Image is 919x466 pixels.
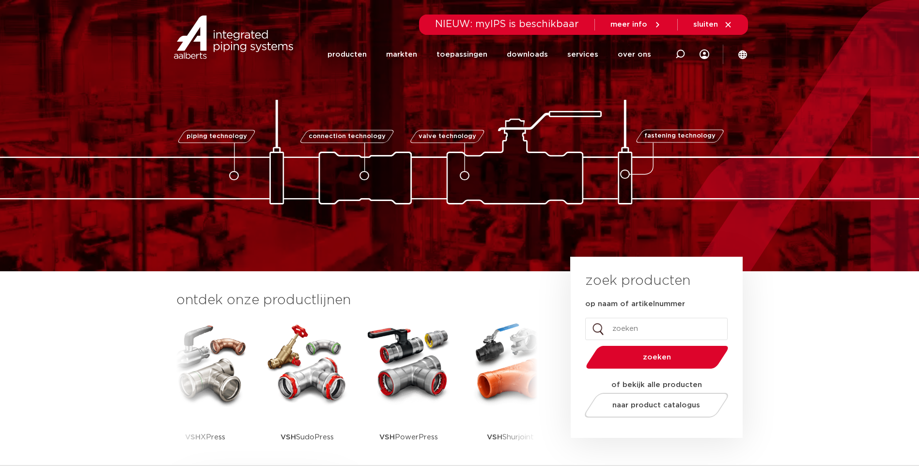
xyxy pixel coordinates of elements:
[585,271,690,291] h3: zoek producten
[585,299,685,309] label: op naam of artikelnummer
[610,20,662,29] a: meer info
[618,35,651,74] a: over ons
[700,35,709,74] div: my IPS
[611,381,702,388] strong: of bekijk alle producten
[567,35,598,74] a: services
[386,35,417,74] a: markten
[379,434,395,441] strong: VSH
[187,133,247,140] span: piping technology
[585,318,728,340] input: zoeken
[582,345,732,370] button: zoeken
[582,393,731,418] a: naar product catalogus
[693,21,718,28] span: sluiten
[185,434,201,441] strong: VSH
[176,291,538,310] h3: ontdek onze productlijnen
[610,21,647,28] span: meer info
[487,434,502,441] strong: VSH
[507,35,548,74] a: downloads
[327,35,367,74] a: producten
[308,133,385,140] span: connection technology
[644,133,716,140] span: fastening technology
[327,35,651,74] nav: Menu
[419,133,476,140] span: valve technology
[611,354,703,361] span: zoeken
[435,19,579,29] span: NIEUW: myIPS is beschikbaar
[436,35,487,74] a: toepassingen
[280,434,296,441] strong: VSH
[612,402,700,409] span: naar product catalogus
[693,20,732,29] a: sluiten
